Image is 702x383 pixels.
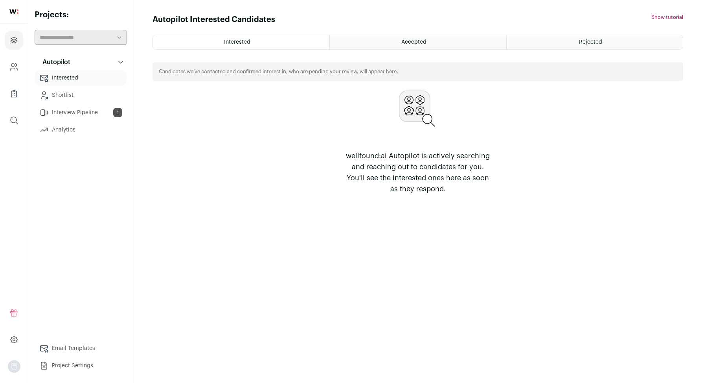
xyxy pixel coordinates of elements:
span: Accepted [401,39,426,45]
a: Shortlist [35,87,127,103]
a: Interested [35,70,127,86]
span: 1 [113,108,122,117]
h2: Projects: [35,9,127,20]
p: wellfound:ai Autopilot is actively searching and reaching out to candidates for you. You'll see t... [342,150,493,194]
span: Interested [224,39,250,45]
a: Rejected [507,35,683,49]
a: Project Settings [35,358,127,374]
img: nopic.png [8,360,20,373]
button: Autopilot [35,54,127,70]
a: Projects [5,31,23,50]
a: Analytics [35,122,127,138]
p: Autopilot [38,57,70,67]
span: Rejected [579,39,602,45]
a: Interview Pipeline1 [35,105,127,120]
button: Show tutorial [651,14,683,20]
button: Open dropdown [8,360,20,373]
img: wellfound-shorthand-0d5821cbd27db2630d0214b213865d53afaa358527fdda9d0ea32b1df1b89c2c.svg [9,9,18,14]
a: Accepted [330,35,506,49]
a: Company and ATS Settings [5,57,23,76]
a: Email Templates [35,340,127,356]
h1: Autopilot Interested Candidates [153,14,275,25]
a: Company Lists [5,84,23,103]
p: Candidates we’ve contacted and confirmed interest in, who are pending your review, will appear here. [159,68,398,75]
